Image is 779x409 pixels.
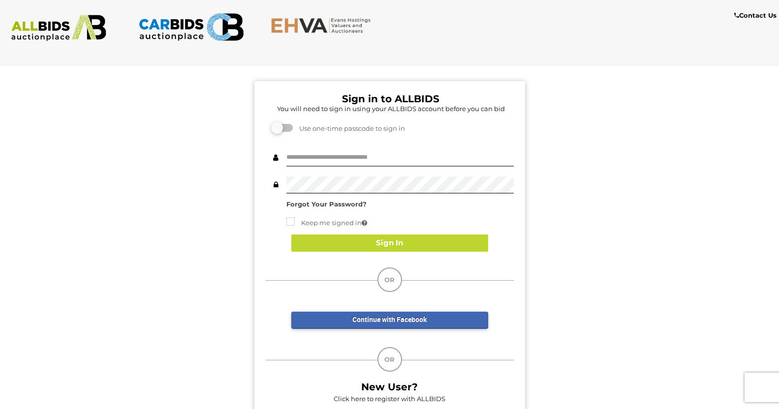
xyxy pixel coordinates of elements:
[377,267,402,292] div: OR
[342,93,439,105] b: Sign in to ALLBIDS
[734,10,779,21] a: Contact Us
[138,10,244,44] img: CARBIDS.com.au
[6,15,112,41] img: ALLBIDS.com.au
[734,11,777,19] b: Contact Us
[286,217,367,229] label: Keep me signed in
[271,17,376,33] img: EHVA.com.au
[268,105,514,112] h5: You will need to sign in using your ALLBIDS account before you can bid
[377,347,402,372] div: OR
[291,312,488,329] a: Continue with Facebook
[286,200,367,208] a: Forgot Your Password?
[291,234,488,252] button: Sign In
[361,381,418,393] b: New User?
[294,124,405,132] span: Use one-time passcode to sign in
[334,395,445,403] a: Click here to register with ALLBIDS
